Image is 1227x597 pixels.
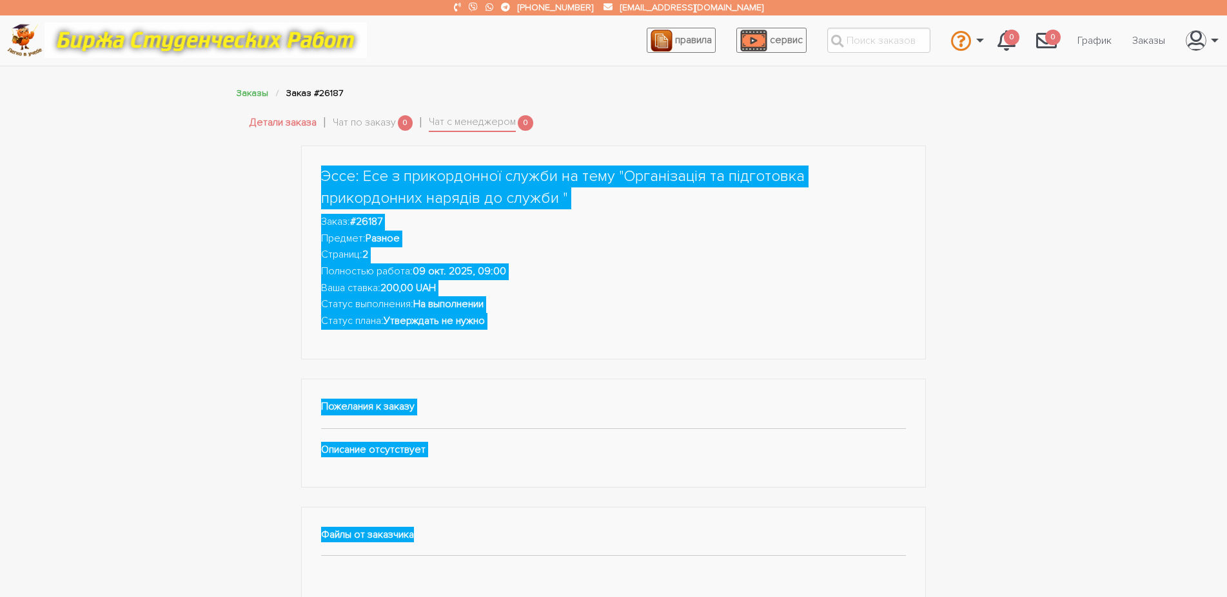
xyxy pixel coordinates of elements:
[366,232,400,245] strong: Разное
[827,28,930,53] input: Поиск заказов
[44,23,367,58] img: motto-12e01f5a76059d5f6a28199ef077b1f78e012cfde436ab5cf1d4517935686d32.gif
[384,314,485,327] strong: Утверждать не нужно
[675,33,712,46] span: правила
[250,115,317,131] a: Детали заказа
[770,33,803,46] span: сервис
[987,23,1026,58] a: 0
[398,115,413,131] span: 0
[1067,28,1122,53] a: График
[518,2,593,13] a: [PHONE_NUMBER]
[350,215,382,228] strong: #26187
[413,298,484,310] strong: На выполнении
[7,24,43,57] img: logo-c4363faeb99b52c628a42810ed6dfb4293a56d4e4775eb116515dfe7f33672af.png
[429,114,516,132] a: Чат с менеджером
[362,248,368,261] strong: 2
[321,280,907,297] li: Ваша ставка:
[736,28,807,53] a: сервис
[740,30,767,52] img: play_icon-49f7f135c9dc9a03216cfdbccbe1e3994649169d890fb554cedf0eac35a01ba8.png
[651,30,672,52] img: agreement_icon-feca34a61ba7f3d1581b08bc946b2ec1ccb426f67415f344566775c155b7f62c.png
[286,86,343,100] li: Заказ #26187
[1122,28,1175,53] a: Заказы
[1045,30,1061,46] span: 0
[321,313,907,330] li: Статус плана:
[237,88,268,99] a: Заказы
[321,400,415,413] strong: Пожелания к заказу
[647,28,716,53] a: правила
[321,247,907,263] li: Страниц:
[321,528,414,541] strong: Файлы от заказчика
[1026,23,1067,58] a: 0
[413,265,506,278] strong: 09 окт. 2025, 09:00
[1004,30,1019,46] span: 0
[518,115,533,131] span: 0
[321,263,907,280] li: Полностью работа:
[301,379,927,488] div: Описание отсутствует
[321,214,907,231] li: Заказ:
[620,2,763,13] a: [EMAIL_ADDRESS][DOMAIN_NAME]
[321,231,907,247] li: Предмет:
[380,281,436,294] strong: 200,00 UAH
[333,115,396,131] a: Чат по заказу
[321,296,907,313] li: Статус выполнения:
[321,166,907,209] h1: Эссе: Есе з прикордонної служби на тему "Організація та підготовка прикордонних нарядів до служби "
